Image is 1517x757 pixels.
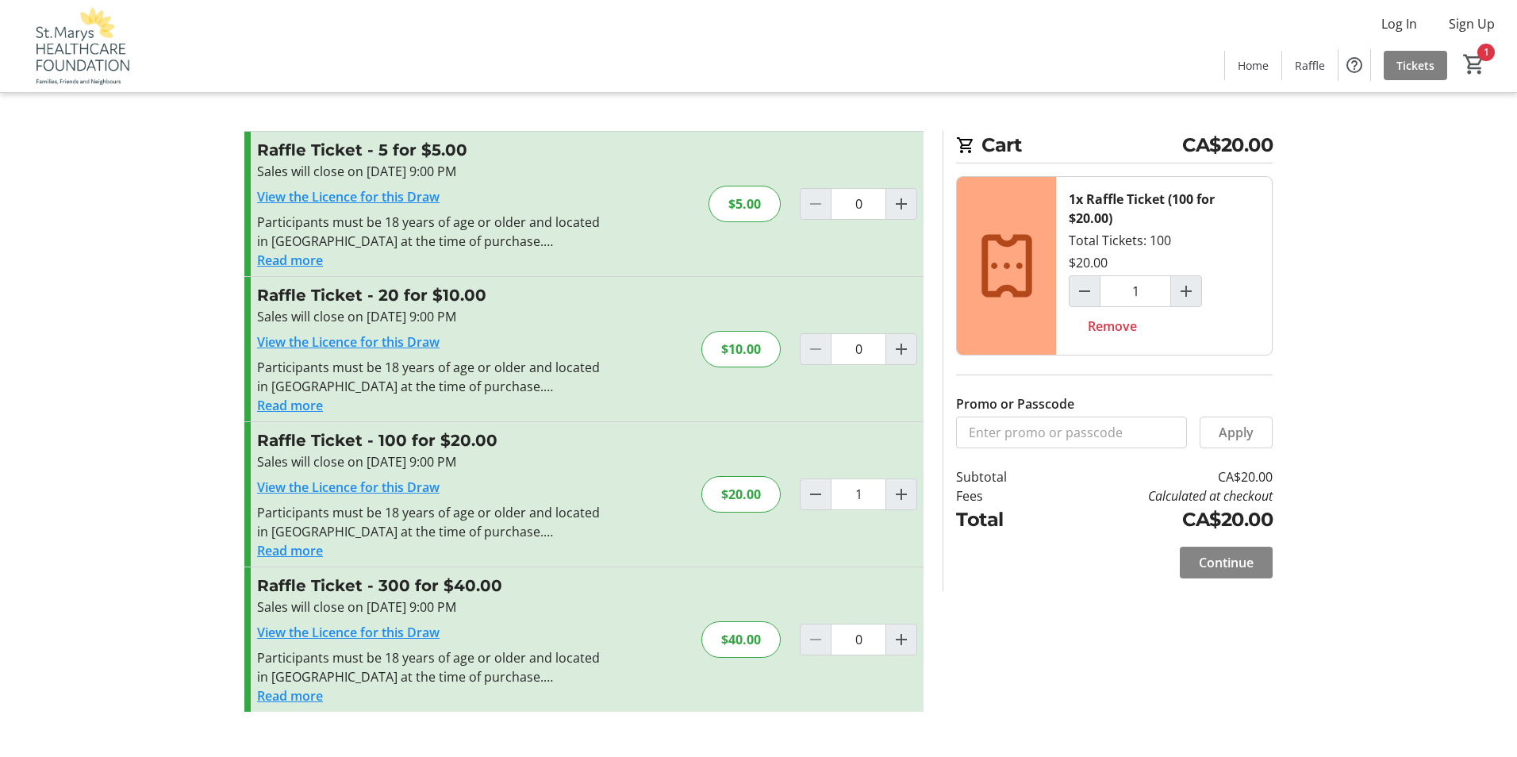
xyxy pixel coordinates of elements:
td: Total [956,505,1048,534]
td: Subtotal [956,467,1048,486]
span: Apply [1219,423,1254,442]
button: Increment by one [886,479,916,509]
input: Raffle Ticket Quantity [831,478,886,510]
input: Raffle Ticket Quantity [831,624,886,655]
button: Read more [257,686,323,705]
div: Sales will close on [DATE] 9:00 PM [257,162,604,181]
button: Continue [1180,547,1273,578]
div: Total Tickets: 100 [1056,177,1272,355]
div: Participants must be 18 years of age or older and located in [GEOGRAPHIC_DATA] at the time of pur... [257,503,604,541]
div: Sales will close on [DATE] 9:00 PM [257,598,604,617]
input: Raffle Ticket Quantity [831,188,886,220]
input: Enter promo or passcode [956,417,1187,448]
button: Read more [257,541,323,560]
button: Help [1338,49,1370,81]
td: Fees [956,486,1048,505]
input: Raffle Ticket (100 for $20.00) Quantity [1100,275,1171,307]
img: St. Marys Healthcare Foundation's Logo [10,6,151,86]
a: View the Licence for this Draw [257,478,440,496]
div: $10.00 [701,331,781,367]
div: $40.00 [701,621,781,658]
a: View the Licence for this Draw [257,624,440,641]
h3: Raffle Ticket - 5 for $5.00 [257,138,604,162]
span: Continue [1199,553,1254,572]
button: Cart [1460,50,1488,79]
input: Raffle Ticket Quantity [831,333,886,365]
a: View the Licence for this Draw [257,188,440,206]
h2: Cart [956,131,1273,163]
label: Promo or Passcode [956,394,1074,413]
a: Tickets [1384,51,1447,80]
div: $20.00 [701,476,781,513]
h3: Raffle Ticket - 20 for $10.00 [257,283,604,307]
div: Sales will close on [DATE] 9:00 PM [257,452,604,471]
td: CA$20.00 [1048,505,1273,534]
div: $5.00 [709,186,781,222]
div: Participants must be 18 years of age or older and located in [GEOGRAPHIC_DATA] at the time of pur... [257,213,604,251]
div: Participants must be 18 years of age or older and located in [GEOGRAPHIC_DATA] at the time of pur... [257,358,604,396]
button: Sign Up [1436,11,1507,37]
div: $20.00 [1069,253,1108,272]
button: Apply [1200,417,1273,448]
button: Increment by one [886,624,916,655]
span: CA$20.00 [1182,131,1273,159]
div: Sales will close on [DATE] 9:00 PM [257,307,604,326]
button: Remove [1069,310,1156,342]
button: Increment by one [886,189,916,219]
button: Decrement by one [801,479,831,509]
div: Participants must be 18 years of age or older and located in [GEOGRAPHIC_DATA] at the time of pur... [257,648,604,686]
span: Home [1238,57,1269,74]
span: Log In [1381,14,1417,33]
button: Read more [257,396,323,415]
button: Read more [257,251,323,270]
span: Remove [1088,317,1137,336]
button: Increment by one [1171,276,1201,306]
span: Tickets [1396,57,1434,74]
button: Decrement by one [1070,276,1100,306]
span: Raffle [1295,57,1325,74]
button: Log In [1369,11,1430,37]
a: View the Licence for this Draw [257,333,440,351]
h3: Raffle Ticket - 100 for $20.00 [257,428,604,452]
div: 1x Raffle Ticket (100 for $20.00) [1069,190,1259,228]
td: CA$20.00 [1048,467,1273,486]
a: Raffle [1282,51,1338,80]
a: Home [1225,51,1281,80]
h3: Raffle Ticket - 300 for $40.00 [257,574,604,598]
button: Increment by one [886,334,916,364]
span: Sign Up [1449,14,1495,33]
td: Calculated at checkout [1048,486,1273,505]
